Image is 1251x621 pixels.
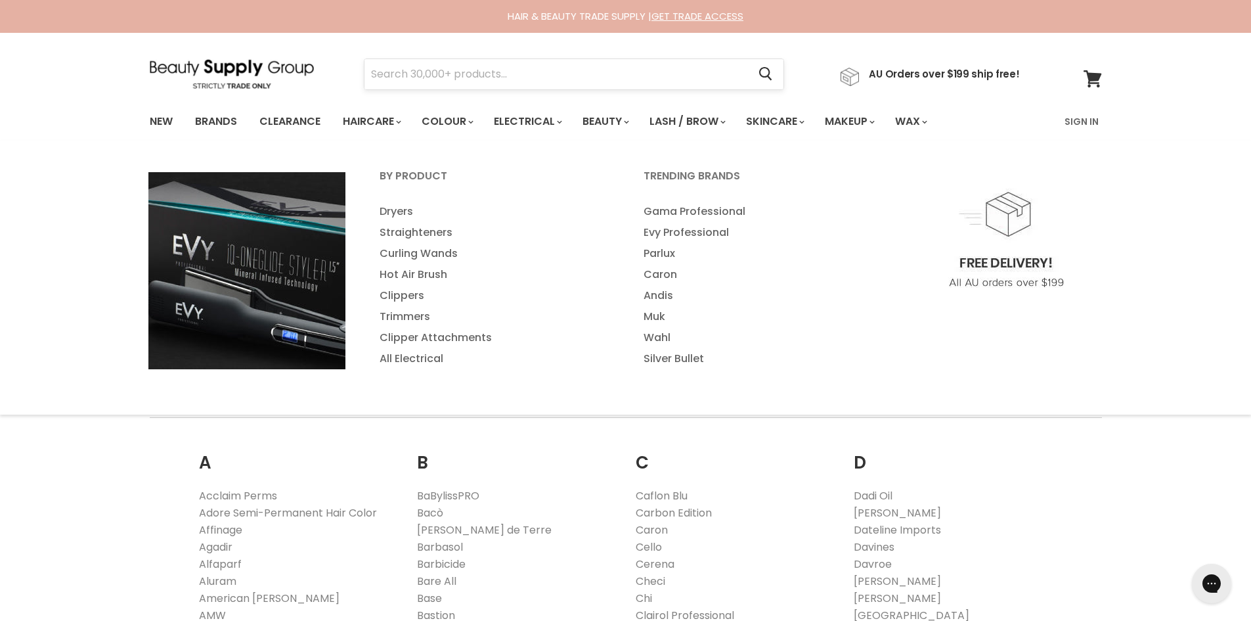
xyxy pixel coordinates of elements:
a: Bare All [417,574,456,589]
input: Search [364,59,749,89]
a: Makeup [815,108,883,135]
a: Clearance [250,108,330,135]
h2: D [854,432,1053,476]
a: Lash / Brow [640,108,734,135]
h2: B [417,432,616,476]
a: Trending Brands [627,166,889,198]
a: Parlux [627,243,889,264]
a: Beauty [573,108,637,135]
a: Gama Professional [627,201,889,222]
a: Haircare [333,108,409,135]
a: Dryers [363,201,625,222]
a: Agadir [199,540,232,555]
a: By Product [363,166,625,198]
a: Caron [627,264,889,285]
h2: C [636,432,835,476]
a: Curling Wands [363,243,625,264]
a: Hot Air Brush [363,264,625,285]
a: Skincare [736,108,812,135]
ul: Main menu [140,103,998,141]
a: Cello [636,540,662,555]
a: BaBylissPRO [417,488,479,503]
a: Wax [885,108,935,135]
a: Sign In [1057,108,1107,135]
iframe: Gorgias live chat messenger [1185,559,1238,608]
a: All Electrical [363,348,625,369]
a: Checi [636,574,665,589]
a: Adore Semi-Permanent Hair Color [199,505,377,520]
h2: A [199,432,398,476]
a: [PERSON_NAME] [854,505,941,520]
a: Barbasol [417,540,463,555]
a: Carbon Edition [636,505,712,520]
a: [PERSON_NAME] de Terre [417,522,552,538]
a: New [140,108,183,135]
div: HAIR & BEAUTY TRADE SUPPLY | [133,10,1118,23]
a: Clipper Attachments [363,327,625,348]
a: Colour [412,108,481,135]
a: Barbicide [417,557,466,572]
a: Evy Professional [627,222,889,243]
a: GET TRADE ACCESS [651,9,743,23]
a: Cerena [636,557,674,572]
nav: Main [133,103,1118,141]
a: [PERSON_NAME] [854,591,941,606]
a: [PERSON_NAME] [854,574,941,589]
a: Davines [854,540,894,555]
a: Wahl [627,327,889,348]
a: Bacò [417,505,443,520]
a: Affinage [199,522,242,538]
a: Dateline Imports [854,522,941,538]
a: Andis [627,285,889,306]
a: Davroe [854,557,892,572]
a: Chi [636,591,652,606]
a: Clippers [363,285,625,306]
a: Base [417,591,442,606]
ul: Main menu [627,201,889,369]
a: Silver Bullet [627,348,889,369]
a: Aluram [199,574,236,589]
a: Electrical [484,108,570,135]
a: Dadi Oil [854,488,892,503]
a: Straighteners [363,222,625,243]
a: Acclaim Perms [199,488,277,503]
a: American [PERSON_NAME] [199,591,340,606]
a: Muk [627,306,889,327]
a: Caron [636,522,668,538]
a: Alfaparf [199,557,242,572]
a: Caflon Blu [636,488,688,503]
a: Trimmers [363,306,625,327]
a: Brands [185,108,247,135]
ul: Main menu [363,201,625,369]
form: Product [364,58,784,90]
button: Search [749,59,783,89]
